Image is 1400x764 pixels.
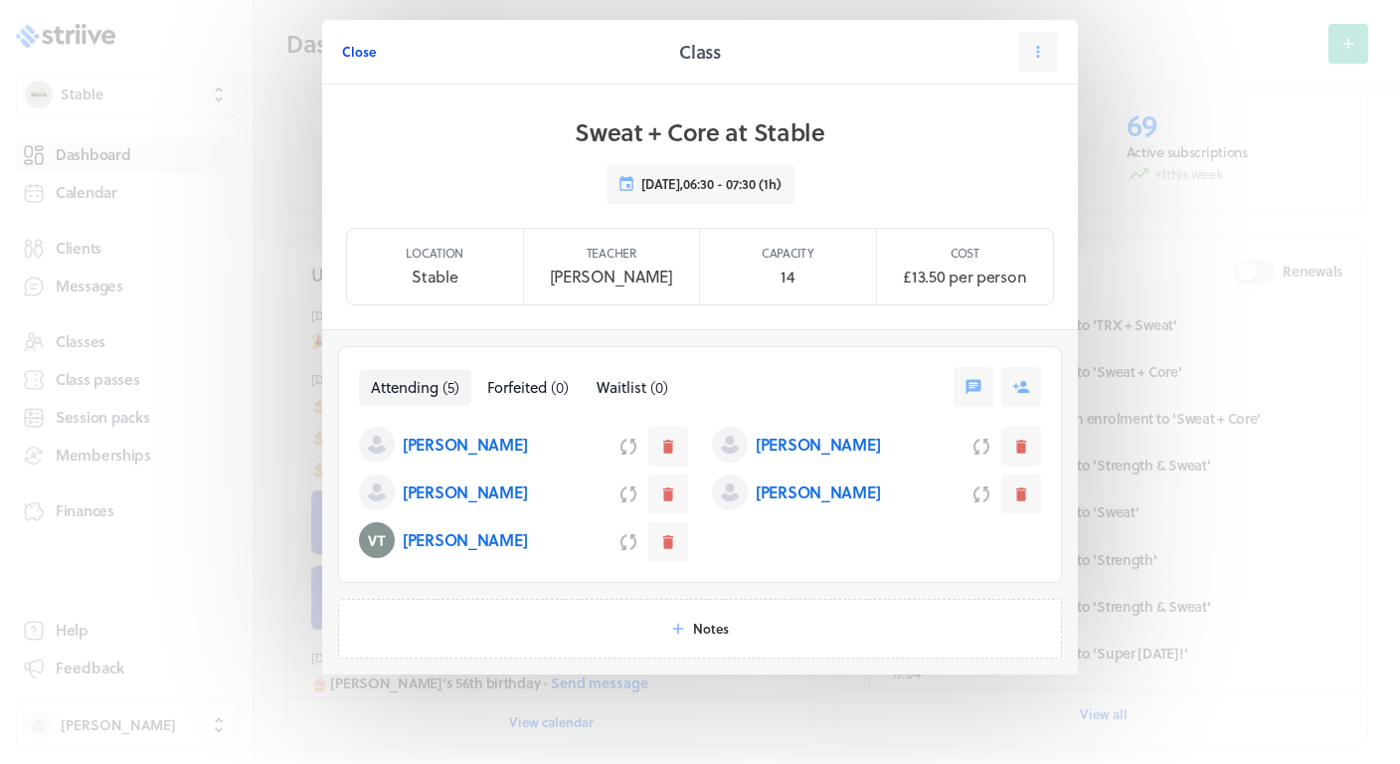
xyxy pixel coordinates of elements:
[406,245,463,261] p: Location
[597,376,646,398] span: Waitlist
[359,369,471,406] button: Attending(5)
[679,38,721,66] h2: Class
[903,265,1026,288] p: £13.50 per person
[403,433,527,457] p: [PERSON_NAME]
[650,376,668,398] span: ( 0 )
[403,528,527,552] p: [PERSON_NAME]
[575,116,825,148] h1: Sweat + Core at Stable
[371,376,438,398] span: Attending
[781,265,794,288] p: 14
[412,265,457,288] p: Stable
[342,43,376,61] span: Close
[693,620,729,638] span: Notes
[403,480,527,504] p: [PERSON_NAME]
[756,433,880,457] p: [PERSON_NAME]
[359,522,395,558] img: Varinder Taylor
[607,164,794,204] button: [DATE],06:30 - 07:30 (1h)
[951,245,979,261] p: Cost
[762,245,814,261] p: Capacity
[585,369,680,406] button: Waitlist(0)
[342,32,376,72] button: Close
[338,599,1062,659] button: Notes
[475,369,581,406] button: Forfeited(0)
[551,376,569,398] span: ( 0 )
[487,376,547,398] span: Forfeited
[550,265,673,288] p: [PERSON_NAME]
[587,245,636,261] p: Teacher
[359,369,680,406] nav: Tabs
[756,480,880,504] p: [PERSON_NAME]
[442,376,459,398] span: ( 5 )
